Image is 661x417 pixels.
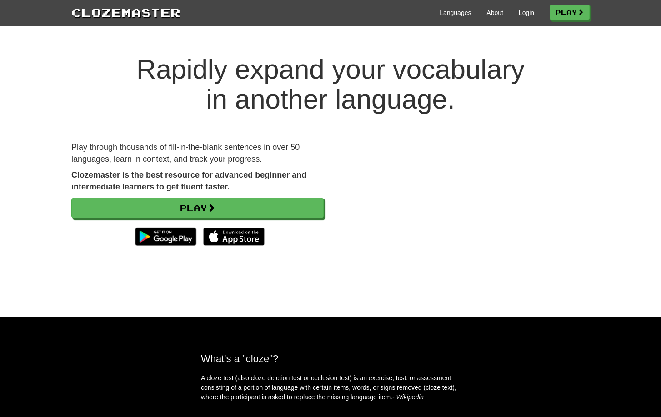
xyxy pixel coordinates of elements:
[550,5,590,20] a: Play
[130,223,201,250] img: Get it on Google Play
[486,8,503,17] a: About
[71,170,306,191] strong: Clozemaster is the best resource for advanced beginner and intermediate learners to get fluent fa...
[519,8,534,17] a: Login
[201,373,460,402] p: A cloze test (also cloze deletion test or occlusion test) is an exercise, test, or assessment con...
[440,8,471,17] a: Languages
[201,353,460,364] h2: What's a "cloze"?
[71,4,180,20] a: Clozemaster
[71,198,324,218] a: Play
[71,142,324,165] p: Play through thousands of fill-in-the-blank sentences in over 50 languages, learn in context, and...
[203,228,265,246] img: Download_on_the_App_Store_Badge_US-UK_135x40-25178aeef6eb6b83b96f5f2d004eda3bffbb37122de64afbaef7...
[392,393,424,401] em: - Wikipedia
